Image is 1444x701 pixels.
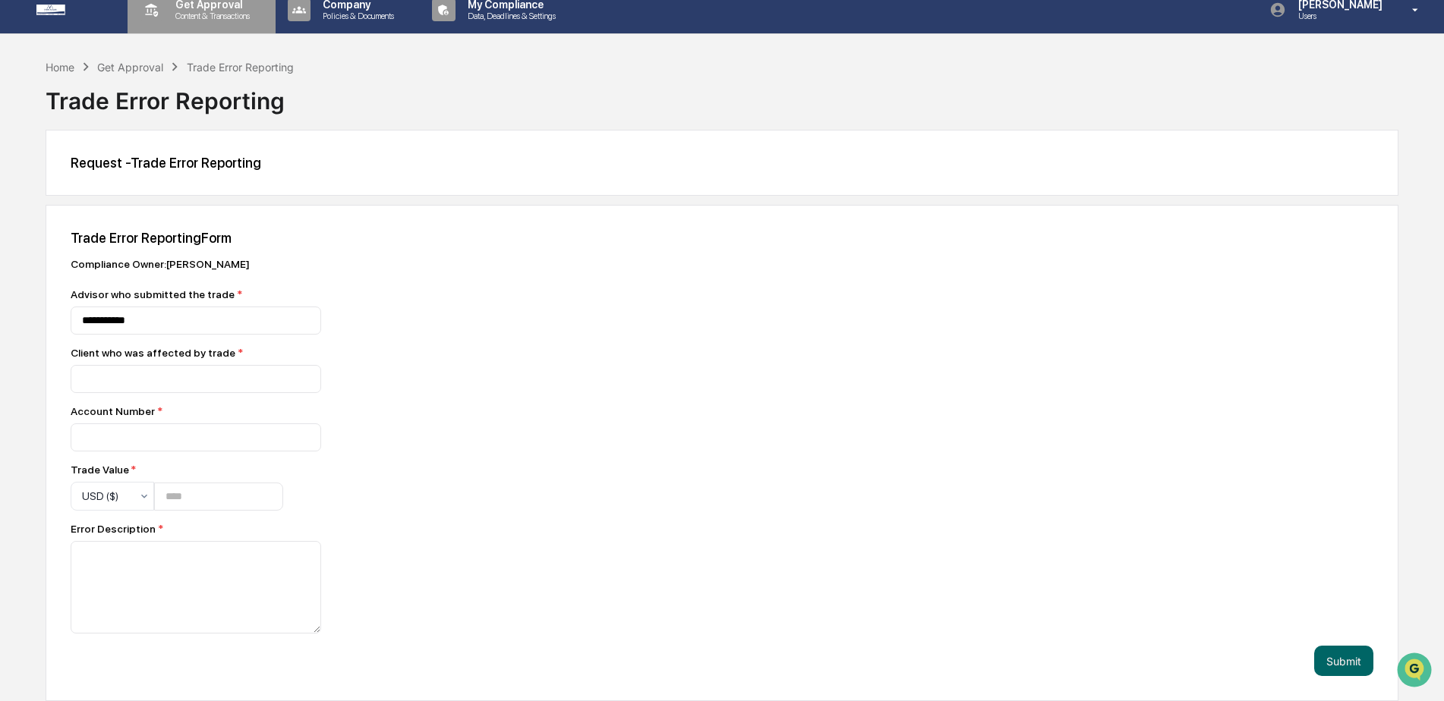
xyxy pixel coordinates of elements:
[71,405,602,417] div: Account Number
[456,11,563,21] p: Data, Deadlines & Settings
[163,11,257,21] p: Content & Transactions
[52,116,249,131] div: Start new chat
[311,11,402,21] p: Policies & Documents
[71,155,1373,171] div: Request - Trade Error Reporting
[104,185,194,212] a: 🗄️Attestations
[258,121,276,139] button: Start new chat
[9,214,102,241] a: 🔎Data Lookup
[125,191,188,206] span: Attestations
[1395,651,1436,692] iframe: Open customer support
[71,288,602,300] div: Advisor who submitted the trade
[9,185,104,212] a: 🖐️Preclearance
[52,131,192,143] div: We're available if you need us!
[36,5,109,15] img: logo
[1286,11,1390,21] p: Users
[71,523,602,535] div: Error Description
[97,61,163,74] div: Get Approval
[15,116,43,143] img: 1746055101610-c473b297-6a78-478c-a979-82029cc54cd1
[30,191,98,206] span: Preclearance
[15,222,27,234] div: 🔎
[46,61,74,74] div: Home
[71,230,1373,246] div: Trade Error Reporting Form
[71,464,283,476] div: Trade Value
[1314,646,1373,676] button: Submit
[71,258,602,270] div: Compliance Owner : [PERSON_NAME]
[15,193,27,205] div: 🖐️
[187,61,294,74] div: Trade Error Reporting
[15,32,276,56] p: How can we help?
[151,257,184,269] span: Pylon
[30,220,96,235] span: Data Lookup
[46,75,1398,115] div: Trade Error Reporting
[107,256,184,269] a: Powered byPylon
[71,347,602,359] div: Client who was affected by trade
[110,193,122,205] div: 🗄️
